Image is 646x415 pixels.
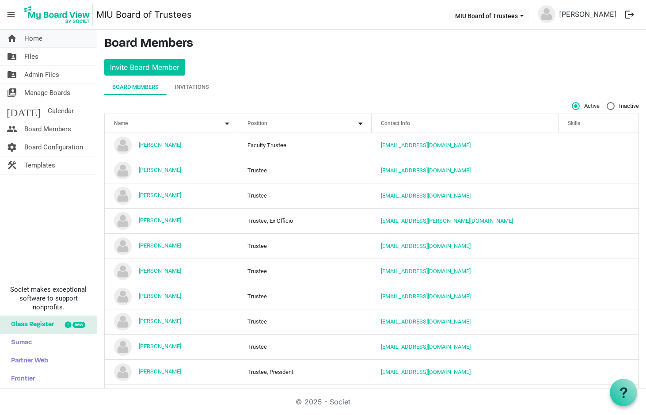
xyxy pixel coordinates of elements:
[381,243,471,249] a: [EMAIL_ADDRESS][DOMAIN_NAME]
[105,334,238,359] td: Donna Jones is template cell column header Name
[7,316,54,334] span: Glass Register
[607,102,639,110] span: Inactive
[22,4,93,26] img: My Board View Logo
[105,183,238,208] td: Barbara Dreier is template cell column header Name
[381,167,471,174] a: [EMAIL_ADDRESS][DOMAIN_NAME]
[381,293,471,300] a: [EMAIL_ADDRESS][DOMAIN_NAME]
[372,183,559,208] td: bdreier@miu.edu is template cell column header Contact Info
[559,158,638,183] td: is template cell column header Skills
[559,233,638,259] td: is template cell column header Skills
[139,368,181,375] a: [PERSON_NAME]
[559,183,638,208] td: is template cell column header Skills
[7,352,48,370] span: Partner Web
[372,334,559,359] td: donnaj617@gmail.com is template cell column header Contact Info
[7,370,35,388] span: Frontier
[96,6,192,23] a: MIU Board of Trustees
[7,120,17,138] span: people
[114,137,132,154] img: no-profile-picture.svg
[139,293,181,299] a: [PERSON_NAME]
[381,142,471,148] a: [EMAIL_ADDRESS][DOMAIN_NAME]
[449,9,529,22] button: MIU Board of Trustees dropdownbutton
[620,5,639,24] button: logout
[114,263,132,280] img: no-profile-picture.svg
[381,343,471,350] a: [EMAIL_ADDRESS][DOMAIN_NAME]
[238,284,372,309] td: Trustee column header Position
[238,385,372,410] td: Trustee, Chair column header Position
[372,359,559,385] td: tnader@miu.edu is template cell column header Contact Info
[4,285,93,312] span: Societ makes exceptional software to support nonprofits.
[381,120,410,126] span: Contact Info
[381,318,471,325] a: [EMAIL_ADDRESS][DOMAIN_NAME]
[372,284,559,309] td: cking@miu.edu is template cell column header Contact Info
[24,30,42,47] span: Home
[381,192,471,199] a: [EMAIL_ADDRESS][DOMAIN_NAME]
[105,385,238,410] td: Ed Malloy is template cell column header Name
[24,156,55,174] span: Templates
[139,242,181,249] a: [PERSON_NAME]
[105,208,238,233] td: Bill Smith is template cell column header Name
[139,167,181,173] a: [PERSON_NAME]
[48,102,74,120] span: Calendar
[24,66,59,84] span: Admin Files
[568,120,580,126] span: Skills
[114,313,132,331] img: no-profile-picture.svg
[105,359,238,385] td: Dr. Tony Nader is template cell column header Name
[381,369,471,375] a: [EMAIL_ADDRESS][DOMAIN_NAME]
[7,138,17,156] span: settings
[139,217,181,224] a: [PERSON_NAME]
[114,212,132,230] img: no-profile-picture.svg
[559,334,638,359] td: is template cell column header Skills
[372,158,559,183] td: yingwu.zhong@funplus.com is template cell column header Contact Info
[238,208,372,233] td: Trustee, Ex Officio column header Position
[372,309,559,334] td: hridayatmavan1008@gmail.com is template cell column header Contact Info
[24,48,38,65] span: Files
[538,5,555,23] img: no-profile-picture.svg
[114,363,132,381] img: no-profile-picture.svg
[238,158,372,183] td: Trustee column header Position
[238,259,372,284] td: Trustee column header Position
[24,84,70,102] span: Manage Boards
[114,338,132,356] img: no-profile-picture.svg
[559,284,638,309] td: is template cell column header Skills
[139,343,181,350] a: [PERSON_NAME]
[559,309,638,334] td: is template cell column header Skills
[7,156,17,174] span: construction
[104,79,639,95] div: tab-header
[104,37,639,52] h3: Board Members
[238,183,372,208] td: Trustee column header Position
[372,233,559,259] td: blevine@tm.org is template cell column header Contact Info
[372,133,559,158] td: akouider@miu.edu is template cell column header Contact Info
[238,133,372,158] td: Faculty Trustee column header Position
[22,4,96,26] a: My Board View Logo
[372,208,559,233] td: bill.smith@miu.edu is template cell column header Contact Info
[114,120,128,126] span: Name
[7,48,17,65] span: folder_shared
[105,158,238,183] td: andy zhong is template cell column header Name
[139,192,181,198] a: [PERSON_NAME]
[7,102,41,120] span: [DATE]
[139,318,181,324] a: [PERSON_NAME]
[372,259,559,284] td: bcurrivan@gmail.com is template cell column header Contact Info
[238,334,372,359] td: Trustee column header Position
[296,397,350,406] a: © 2025 - Societ
[105,133,238,158] td: Amine Kouider is template cell column header Name
[114,237,132,255] img: no-profile-picture.svg
[7,66,17,84] span: folder_shared
[105,259,238,284] td: Bruce Currivan is template cell column header Name
[24,138,83,156] span: Board Configuration
[372,385,559,410] td: emalloy@miu.edu is template cell column header Contact Info
[139,267,181,274] a: [PERSON_NAME]
[114,187,132,205] img: no-profile-picture.svg
[572,102,600,110] span: Active
[139,141,181,148] a: [PERSON_NAME]
[559,133,638,158] td: is template cell column header Skills
[114,288,132,305] img: no-profile-picture.svg
[105,233,238,259] td: Brian Levine is template cell column header Name
[555,5,620,23] a: [PERSON_NAME]
[559,385,638,410] td: is template cell column header Skills
[247,120,267,126] span: Position
[559,208,638,233] td: is template cell column header Skills
[7,30,17,47] span: home
[104,59,185,76] button: Invite Board Member
[24,120,71,138] span: Board Members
